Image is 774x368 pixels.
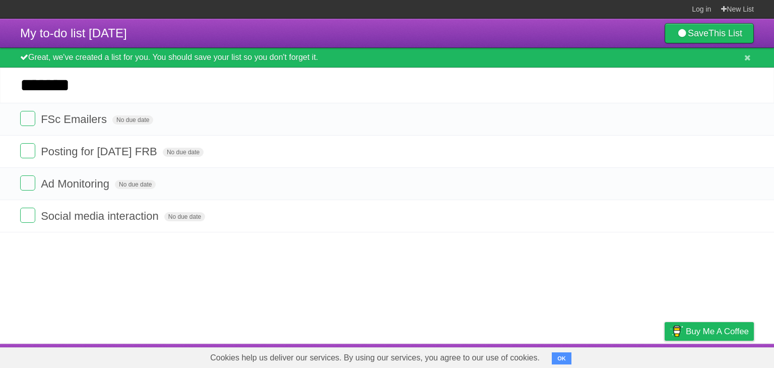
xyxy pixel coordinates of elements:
a: Suggest a feature [690,346,754,365]
span: Social media interaction [41,210,161,222]
a: About [531,346,552,365]
img: Buy me a coffee [670,323,683,340]
span: No due date [163,148,204,157]
span: No due date [115,180,156,189]
label: Done [20,208,35,223]
button: OK [552,352,571,364]
span: Ad Monitoring [41,177,112,190]
span: Cookies help us deliver our services. By using our services, you agree to our use of cookies. [200,348,550,368]
span: No due date [164,212,205,221]
label: Done [20,111,35,126]
span: No due date [112,115,153,125]
label: Done [20,175,35,191]
span: FSc Emailers [41,113,109,126]
span: Posting for [DATE] FRB [41,145,160,158]
label: Done [20,143,35,158]
a: SaveThis List [665,23,754,43]
a: Developers [564,346,605,365]
a: Buy me a coffee [665,322,754,341]
span: My to-do list [DATE] [20,26,127,40]
span: Buy me a coffee [686,323,749,340]
a: Terms [617,346,639,365]
a: Privacy [652,346,678,365]
b: This List [708,28,742,38]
